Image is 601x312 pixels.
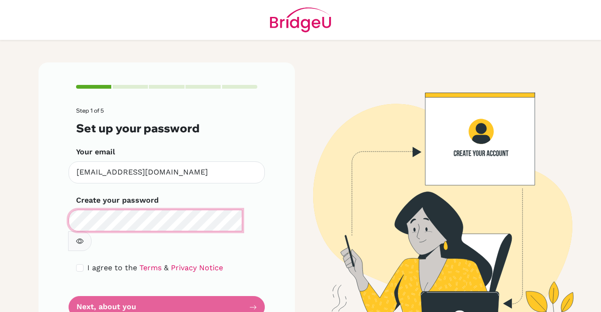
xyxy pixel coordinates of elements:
h3: Set up your password [76,122,257,135]
a: Terms [139,263,162,272]
a: Privacy Notice [171,263,223,272]
span: I agree to the [87,263,137,272]
label: Your email [76,146,115,158]
label: Create your password [76,195,159,206]
span: Step 1 of 5 [76,107,104,114]
span: & [164,263,169,272]
input: Insert your email* [69,161,265,183]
